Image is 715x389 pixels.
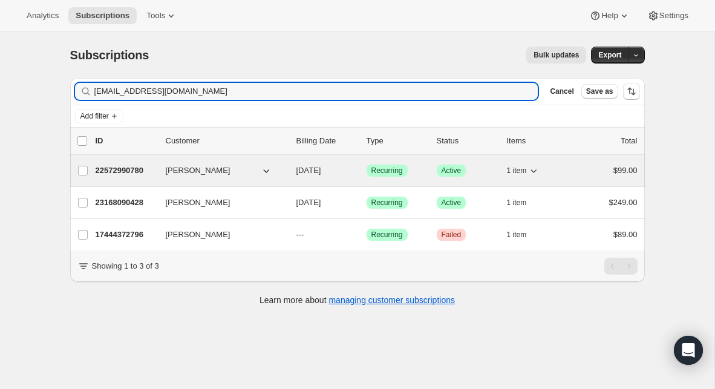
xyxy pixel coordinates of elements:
div: 22572990780[PERSON_NAME][DATE]SuccessRecurringSuccessActive1 item$99.00 [96,162,638,179]
span: 1 item [507,198,527,208]
span: [PERSON_NAME] [166,197,230,209]
span: Settings [659,11,688,21]
div: Type [367,135,427,147]
button: [PERSON_NAME] [158,193,279,212]
span: Recurring [371,230,403,240]
nav: Pagination [604,258,638,275]
span: $99.00 [613,166,638,175]
span: [DATE] [296,166,321,175]
span: Recurring [371,166,403,175]
span: $89.00 [613,230,638,239]
span: --- [296,230,304,239]
span: Analytics [27,11,59,21]
span: 1 item [507,230,527,240]
div: 23168090428[PERSON_NAME][DATE]SuccessRecurringSuccessActive1 item$249.00 [96,194,638,211]
button: Analytics [19,7,66,24]
button: 1 item [507,162,540,179]
div: IDCustomerBilling DateTypeStatusItemsTotal [96,135,638,147]
p: Status [437,135,497,147]
span: $249.00 [609,198,638,207]
span: Add filter [80,111,109,121]
span: Subscriptions [70,48,149,62]
span: [PERSON_NAME] [166,229,230,241]
button: [PERSON_NAME] [158,161,279,180]
p: Customer [166,135,287,147]
p: 23168090428 [96,197,156,209]
span: Active [442,166,462,175]
button: 1 item [507,226,540,243]
p: Learn more about [260,294,455,306]
p: 22572990780 [96,165,156,177]
span: Active [442,198,462,208]
button: Settings [640,7,696,24]
span: Help [601,11,618,21]
button: [PERSON_NAME] [158,225,279,244]
p: ID [96,135,156,147]
span: Tools [146,11,165,21]
span: Failed [442,230,462,240]
p: Total [621,135,637,147]
button: Add filter [75,109,123,123]
span: Export [598,50,621,60]
button: Subscriptions [68,7,137,24]
span: Cancel [550,87,573,96]
div: 17444372796[PERSON_NAME]---SuccessRecurringCriticalFailed1 item$89.00 [96,226,638,243]
button: Sort the results [623,83,640,100]
span: 1 item [507,166,527,175]
span: Recurring [371,198,403,208]
span: Subscriptions [76,11,129,21]
p: Showing 1 to 3 of 3 [92,260,159,272]
span: Save as [586,87,613,96]
span: Bulk updates [534,50,579,60]
div: Items [507,135,567,147]
input: Filter subscribers [94,83,538,100]
a: managing customer subscriptions [328,295,455,305]
button: Bulk updates [526,47,586,64]
span: [DATE] [296,198,321,207]
button: Help [582,7,637,24]
p: 17444372796 [96,229,156,241]
button: Save as [581,84,618,99]
button: Cancel [545,84,578,99]
button: Export [591,47,628,64]
div: Open Intercom Messenger [674,336,703,365]
button: Tools [139,7,184,24]
span: [PERSON_NAME] [166,165,230,177]
button: 1 item [507,194,540,211]
p: Billing Date [296,135,357,147]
